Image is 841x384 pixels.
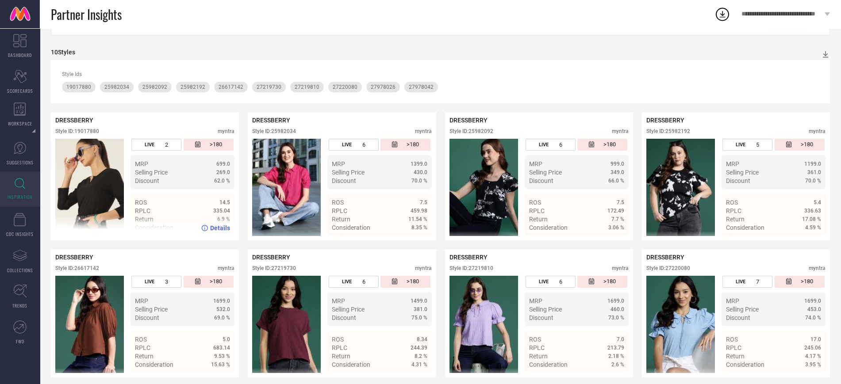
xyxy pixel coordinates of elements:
[414,306,427,312] span: 381.0
[257,84,281,90] span: 27219730
[213,298,230,304] span: 1699.0
[211,361,230,368] span: 15.63 %
[135,361,173,368] span: Consideration
[756,141,759,148] span: 5
[726,353,745,360] span: Return
[8,194,32,200] span: INSPIRATION
[449,265,493,271] div: Style ID: 27219810
[218,265,234,271] div: myntra
[449,139,518,236] img: Style preview image
[801,377,821,384] span: Details
[213,208,230,214] span: 335.04
[577,276,627,288] div: Number of days since the style was first listed on the platform
[252,128,296,134] div: Style ID: 25982034
[210,278,222,285] span: >180
[807,306,821,312] span: 453.0
[380,276,430,288] div: Number of days since the style was first listed on the platform
[726,216,745,223] span: Return
[722,276,772,288] div: Number of days the style has been live on the platform
[417,336,427,342] span: 8.34
[792,377,821,384] a: Details
[135,306,168,313] span: Selling Price
[55,265,99,271] div: Style ID: 26617142
[332,353,350,360] span: Return
[180,84,205,90] span: 25982192
[805,178,821,184] span: 70.0 %
[726,297,739,304] span: MRP
[809,265,826,271] div: myntra
[595,240,624,247] a: Details
[559,278,562,285] span: 6
[104,84,129,90] span: 25982034
[362,141,365,148] span: 6
[726,361,764,368] span: Consideration
[371,84,396,90] span: 27978026
[332,336,344,343] span: ROS
[135,353,154,360] span: Return
[449,128,493,134] div: Style ID: 25982092
[135,177,159,184] span: Discount
[449,139,518,236] div: Click to view image
[559,141,562,148] span: 6
[380,139,430,151] div: Number of days since the style was first listed on the platform
[216,169,230,175] span: 269.0
[529,353,548,360] span: Return
[411,224,427,231] span: 8.35 %
[646,254,684,261] span: DRESSBERRY
[449,117,488,124] span: DRESSBERRY
[810,336,821,342] span: 17.0
[51,5,122,23] span: Partner Insights
[726,306,759,313] span: Selling Price
[55,128,99,134] div: Style ID: 19017880
[252,265,296,271] div: Style ID: 27219730
[529,297,542,304] span: MRP
[184,139,234,151] div: Number of days since the style was first listed on the platform
[55,139,124,236] div: Click to view image
[529,207,545,214] span: RPLC
[726,160,739,167] span: MRP
[611,361,624,368] span: 2.6 %
[332,344,347,351] span: RPLC
[646,276,715,373] img: Style preview image
[529,361,568,368] span: Consideration
[726,199,738,206] span: ROS
[333,84,357,90] span: 27220080
[726,344,741,351] span: RPLC
[809,128,826,134] div: myntra
[6,231,34,237] span: CDC INSIGHTS
[714,6,730,22] div: Open download list
[805,361,821,368] span: 3.95 %
[449,276,518,373] img: Style preview image
[529,314,553,321] span: Discount
[411,208,427,214] span: 459.98
[726,169,759,176] span: Selling Price
[617,336,624,342] span: 7.0
[7,159,34,166] span: SUGGESTIONS
[801,141,813,148] span: >180
[415,353,427,359] span: 8.2 %
[329,139,379,151] div: Number of days the style has been live on the platform
[16,338,24,345] span: FWD
[332,199,344,206] span: ROS
[608,315,624,321] span: 73.0 %
[55,276,124,373] img: Style preview image
[612,128,629,134] div: myntra
[726,314,750,321] span: Discount
[213,345,230,351] span: 683.14
[804,161,821,167] span: 1199.0
[332,177,356,184] span: Discount
[362,278,365,285] span: 6
[529,216,548,223] span: Return
[55,254,93,261] span: DRESSBERRY
[411,298,427,304] span: 1499.0
[135,314,159,321] span: Discount
[415,128,432,134] div: myntra
[332,306,365,313] span: Selling Price
[201,224,230,232] a: Details
[792,240,821,247] a: Details
[414,169,427,175] span: 430.0
[408,216,427,222] span: 11.54 %
[135,297,148,304] span: MRP
[252,276,321,373] div: Click to view image
[409,84,434,90] span: 27978042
